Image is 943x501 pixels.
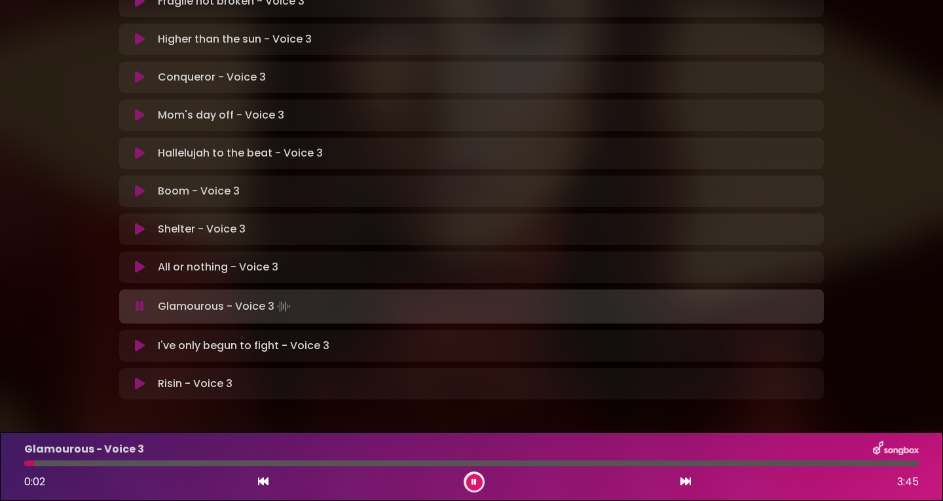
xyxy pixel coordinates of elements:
[158,145,323,161] p: Hallelujah to the beat - Voice 3
[158,183,240,199] p: Boom - Voice 3
[158,107,284,123] p: Mom's day off - Voice 3
[158,221,246,237] p: Shelter - Voice 3
[24,441,144,457] p: Glamourous - Voice 3
[158,69,266,85] p: Conqueror - Voice 3
[158,297,293,316] p: Glamourous - Voice 3
[274,297,293,316] img: waveform4.gif
[873,441,919,458] img: songbox-logo-white.png
[158,259,278,275] p: All or nothing - Voice 3
[158,31,312,47] p: Higher than the sun - Voice 3
[158,376,232,392] p: Risin - Voice 3
[158,338,329,354] p: I've only begun to fight - Voice 3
